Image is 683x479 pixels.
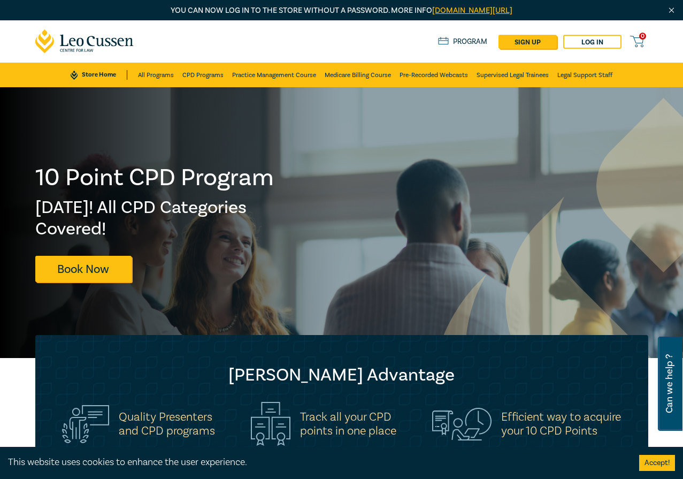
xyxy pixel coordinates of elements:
h1: 10 Point CPD Program [35,164,275,192]
a: Medicare Billing Course [325,63,391,87]
button: Accept cookies [639,455,675,471]
a: Store Home [71,70,127,80]
a: Log in [563,35,621,49]
a: All Programs [138,63,174,87]
p: You can now log in to the store without a password. More info [35,5,648,17]
span: Can we help ? [664,343,674,424]
h5: Track all your CPD points in one place [300,410,396,438]
a: Practice Management Course [232,63,316,87]
h2: [PERSON_NAME] Advantage [57,364,627,386]
a: Legal Support Staff [557,63,612,87]
a: Supervised Legal Trainees [477,63,549,87]
h2: [DATE]! All CPD Categories Covered! [35,197,275,240]
span: 0 [639,33,646,40]
a: Pre-Recorded Webcasts [400,63,468,87]
img: Efficient way to acquire<br>your 10 CPD Points [432,408,492,440]
h5: Efficient way to acquire your 10 CPD Points [501,410,621,438]
a: CPD Programs [182,63,224,87]
a: [DOMAIN_NAME][URL] [432,5,512,16]
img: Track all your CPD<br>points in one place [251,402,290,446]
h5: Quality Presenters and CPD programs [119,410,215,438]
img: Quality Presenters<br>and CPD programs [62,405,109,443]
a: sign up [498,35,557,49]
img: Close [667,6,676,15]
div: This website uses cookies to enhance the user experience. [8,455,623,469]
a: Program [438,37,488,47]
a: Book Now [35,256,132,282]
